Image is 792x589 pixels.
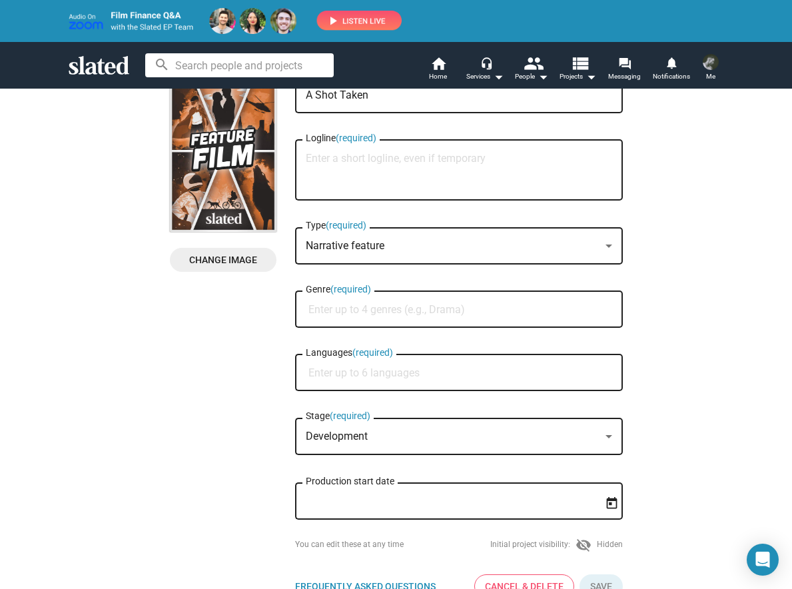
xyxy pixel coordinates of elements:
[308,367,615,379] input: Enter up to 6 languages
[508,55,555,85] button: People
[560,69,596,85] span: Projects
[653,69,690,85] span: Notifications
[306,430,368,442] mat-select-trigger: Development
[555,55,601,85] button: Projects
[570,53,589,73] mat-icon: view_list
[618,57,631,70] mat-icon: forum
[480,57,492,69] mat-icon: headset_mic
[600,491,623,514] button: Open calendar
[490,537,623,553] div: Initial project visibility: Hidden
[490,69,506,85] mat-icon: arrow_drop_down
[535,69,551,85] mat-icon: arrow_drop_down
[665,57,677,69] mat-icon: notifications
[170,248,276,272] button: Change Image
[601,55,648,85] a: Messaging
[462,55,508,85] button: Services
[295,540,404,550] div: You can edit these at any time
[170,74,276,232] img: A Shot Taken
[608,69,641,85] span: Messaging
[308,304,615,316] input: Enter up to 4 genres (e.g., Drama)
[430,55,446,71] mat-icon: home
[583,69,599,85] mat-icon: arrow_drop_down
[515,69,548,85] div: People
[306,239,384,252] span: Narrative feature
[706,69,715,85] span: Me
[69,8,402,34] img: promo-live-zoom-ep-team4.png
[466,69,504,85] div: Services
[703,54,719,70] img: Nathaniel Reyes
[145,53,334,77] input: Search people and projects
[695,51,727,86] button: Nathaniel ReyesMe
[181,248,266,272] span: Change Image
[429,69,447,85] span: Home
[648,55,695,85] a: Notifications
[523,53,542,73] mat-icon: people
[415,55,462,85] a: Home
[576,537,592,553] mat-icon: visibility_off
[747,544,779,576] div: Open Intercom Messenger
